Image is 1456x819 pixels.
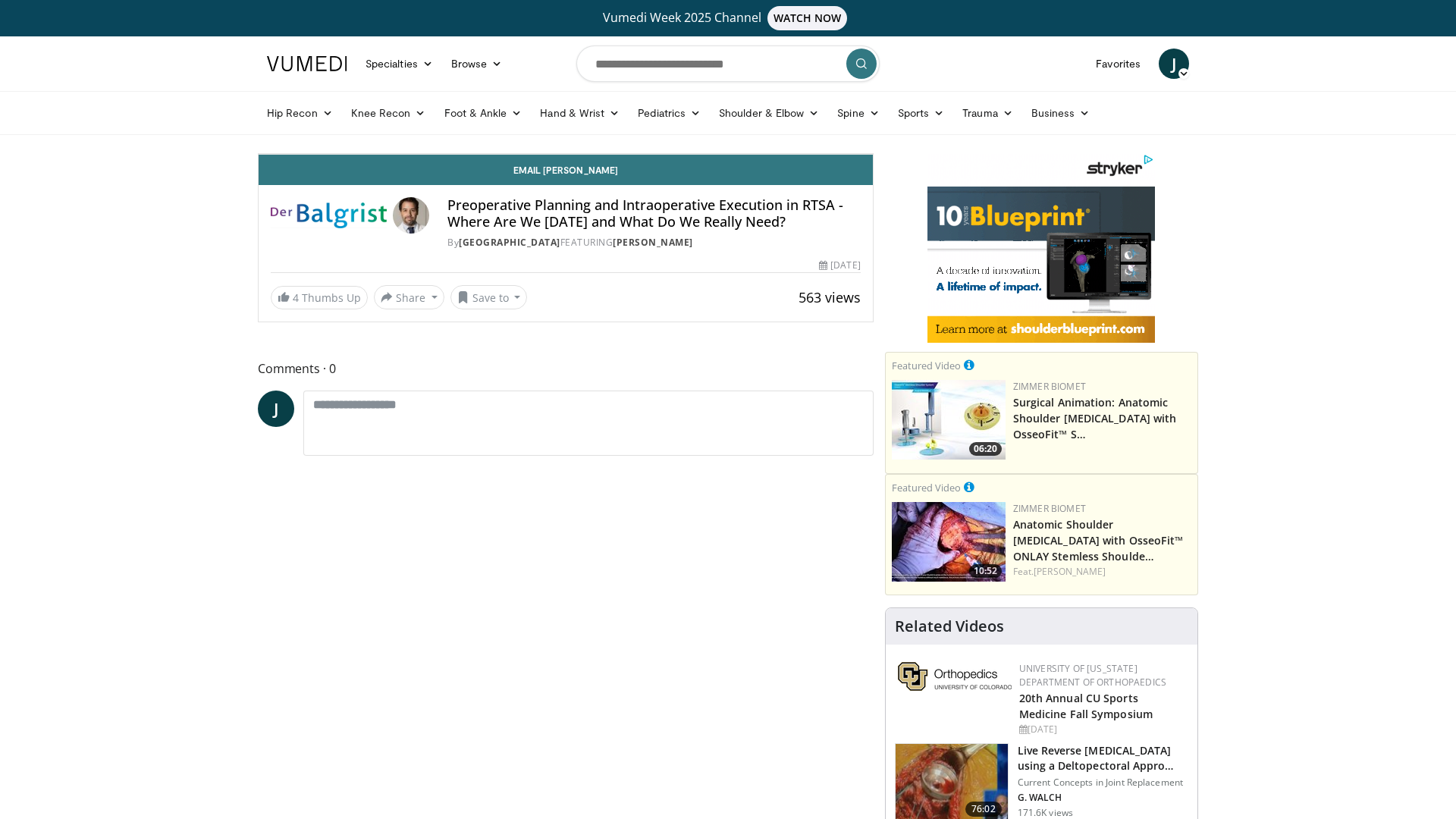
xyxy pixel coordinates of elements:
h4: Preoperative Planning and Intraoperative Execution in RTSA - Where Are We [DATE] and What Do We R... [447,197,860,230]
a: [GEOGRAPHIC_DATA] [459,236,560,249]
img: 68921608-6324-4888-87da-a4d0ad613160.150x105_q85_crop-smart_upscale.jpg [892,502,1006,582]
small: Featured Video [892,359,961,372]
p: 171.6K views [1018,807,1073,819]
a: J [258,391,294,427]
h3: Live Reverse [MEDICAL_DATA] using a Deltopectoral Appro… [1018,743,1188,773]
a: Vumedi Week 2025 ChannelWATCH NOW [269,6,1187,30]
span: 76:02 [965,802,1002,817]
span: Comments 0 [258,359,874,378]
a: Favorites [1087,49,1150,79]
a: Trauma [953,98,1022,128]
a: Pediatrics [629,98,710,128]
video-js: Video Player [259,154,873,155]
img: Balgrist University Hospital [271,197,387,234]
a: 4 Thumbs Up [271,286,368,309]
a: Anatomic Shoulder [MEDICAL_DATA] with OsseoFit™ ONLAY Stemless Shoulde… [1013,517,1184,563]
small: Featured Video [892,481,961,494]
p: G. WALCH [1018,792,1188,804]
h4: Related Videos [895,617,1004,635]
span: 4 [293,290,299,305]
span: 10:52 [969,564,1002,578]
button: Save to [450,285,528,309]
a: J [1159,49,1189,79]
a: Surgical Animation: Anatomic Shoulder [MEDICAL_DATA] with OsseoFit™ S… [1013,395,1177,441]
a: 10:52 [892,502,1006,582]
input: Search topics, interventions [576,45,880,82]
span: 563 views [799,288,861,306]
a: Sports [889,98,954,128]
span: WATCH NOW [767,6,848,30]
a: 06:20 [892,380,1006,460]
a: Hand & Wrist [531,98,629,128]
a: Specialties [356,49,442,79]
button: Share [374,285,444,309]
a: Shoulder & Elbow [710,98,828,128]
a: Zimmer Biomet [1013,380,1086,393]
a: Hip Recon [258,98,342,128]
img: VuMedi Logo [267,56,347,71]
a: 20th Annual CU Sports Medicine Fall Symposium [1019,691,1153,721]
a: University of [US_STATE] Department of Orthopaedics [1019,662,1166,689]
div: [DATE] [1019,723,1185,736]
span: 06:20 [969,442,1002,456]
a: Spine [828,98,888,128]
a: Business [1022,98,1100,128]
a: [PERSON_NAME] [1034,565,1106,578]
div: [DATE] [819,259,860,272]
a: Email [PERSON_NAME] [259,155,873,185]
img: Avatar [393,197,429,234]
a: Browse [442,49,512,79]
div: Feat. [1013,565,1191,579]
a: Zimmer Biomet [1013,502,1086,515]
iframe: Advertisement [927,153,1155,343]
p: Current Concepts in Joint Replacement [1018,777,1188,789]
div: By FEATURING [447,236,860,249]
img: 84e7f812-2061-4fff-86f6-cdff29f66ef4.150x105_q85_crop-smart_upscale.jpg [892,380,1006,460]
img: 355603a8-37da-49b6-856f-e00d7e9307d3.png.150x105_q85_autocrop_double_scale_upscale_version-0.2.png [898,662,1012,691]
a: [PERSON_NAME] [613,236,693,249]
a: Knee Recon [342,98,435,128]
a: Foot & Ankle [435,98,532,128]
